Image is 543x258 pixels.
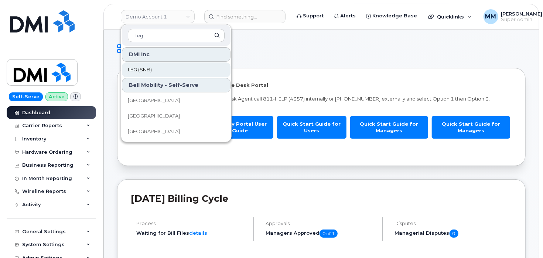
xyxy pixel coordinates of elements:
h2: [DATE] Billing Cycle [131,193,512,204]
input: Search [128,29,225,42]
a: details [189,230,207,236]
span: [GEOGRAPHIC_DATA] [128,97,180,104]
span: 0 [450,230,458,238]
a: [GEOGRAPHIC_DATA] [122,124,230,139]
a: [GEOGRAPHIC_DATA] [122,93,230,108]
a: Quick Start Guide for Managers [350,116,428,139]
li: Waiting for Bill Files [136,230,247,237]
a: LEG (SNB) [122,62,230,77]
span: [GEOGRAPHIC_DATA] [128,112,180,120]
span: 0 of 1 [320,230,338,238]
h4: Process [136,221,247,226]
h4: Approvals [266,221,376,226]
a: Mobility Portal User Guide [206,116,273,139]
div: Bell Mobility - Self-Serve [122,78,230,92]
h5: Managers Approved [266,230,376,238]
div: DMI Inc [122,47,230,62]
h4: Disputes [395,221,512,226]
p: To speak with a Mobile Device Service Desk Agent call 811-HELP (4357) internally or [PHONE_NUMBER... [131,95,512,102]
span: [GEOGRAPHIC_DATA] [128,128,180,135]
span: LEG (SNB) [128,66,152,74]
a: Quick Start Guide for Users [277,116,346,139]
a: [GEOGRAPHIC_DATA] [122,109,230,123]
h5: Managerial Disputes [395,230,512,238]
p: Welcome to the Mobile Device Service Desk Portal [131,82,512,89]
a: Quick Start Guide for Managers [432,116,510,139]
